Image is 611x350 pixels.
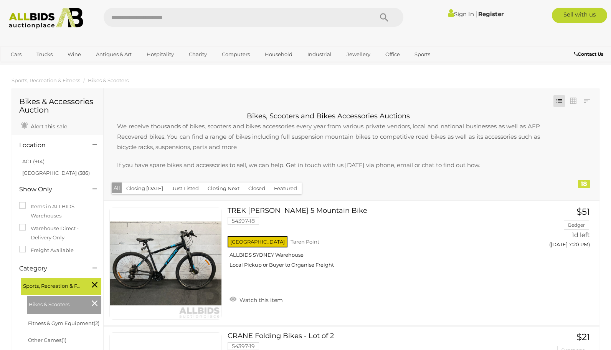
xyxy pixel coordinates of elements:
[410,48,435,61] a: Sports
[142,48,179,61] a: Hospitality
[22,170,90,176] a: [GEOGRAPHIC_DATA] (386)
[523,207,592,252] a: $51 Bedger 1d left ([DATE] 7:20 PM)
[576,332,590,342] span: $21
[19,202,96,220] label: Items in ALLBIDS Warehouses
[475,10,477,18] span: |
[365,8,403,27] button: Search
[233,207,511,274] a: TREK [PERSON_NAME] 5 Mountain Bike 54397-18 [GEOGRAPHIC_DATA] Taren Point ALLBIDS SYDNEY Warehous...
[12,77,80,83] a: Sports, Recreation & Fitness
[552,8,607,23] a: Sell with us
[6,48,26,61] a: Cars
[217,48,255,61] a: Computers
[574,50,605,58] a: Contact Us
[28,337,66,343] a: Other Games(1)
[109,113,548,120] h2: Bikes, Scooters and Bikes Accessories Auctions
[112,182,122,194] button: All
[88,77,129,83] a: Bikes & Scooters
[63,48,86,61] a: Wine
[228,294,285,305] a: Watch this item
[29,123,67,130] span: Alert this sale
[19,265,81,272] h4: Category
[122,182,168,194] button: Closing [DATE]
[167,182,203,194] button: Just Listed
[478,10,504,18] a: Register
[244,182,270,194] button: Closed
[94,320,99,326] span: (2)
[342,48,375,61] a: Jewellery
[260,48,297,61] a: Household
[109,160,548,170] p: If you have spare bikes and accessories to sell, we can help. Get in touch with us [DATE] via pho...
[380,48,405,61] a: Office
[109,121,548,152] p: We receive thousands of bikes, scooters and bikes accessories every year from various private ven...
[302,48,337,61] a: Industrial
[31,48,58,61] a: Trucks
[203,182,244,194] button: Closing Next
[19,186,81,193] h4: Show Only
[22,158,45,164] a: ACT (914)
[19,120,69,131] a: Alert this sale
[574,51,603,57] b: Contact Us
[28,320,99,326] a: Fitness & Gym Equipment(2)
[6,61,70,73] a: [GEOGRAPHIC_DATA]
[29,298,86,309] span: Bikes & Scooters
[91,48,137,61] a: Antiques & Art
[19,142,81,149] h4: Location
[19,224,96,242] label: Warehouse Direct - Delivery Only
[238,297,283,304] span: Watch this item
[448,10,474,18] a: Sign In
[61,337,66,343] span: (1)
[19,97,96,114] h1: Bikes & Accessories Auction
[23,280,81,290] span: Sports, Recreation & Fitness
[578,180,590,188] div: 18
[184,48,212,61] a: Charity
[5,8,88,29] img: Allbids.com.au
[19,246,74,255] label: Freight Available
[576,206,590,217] span: $51
[269,182,302,194] button: Featured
